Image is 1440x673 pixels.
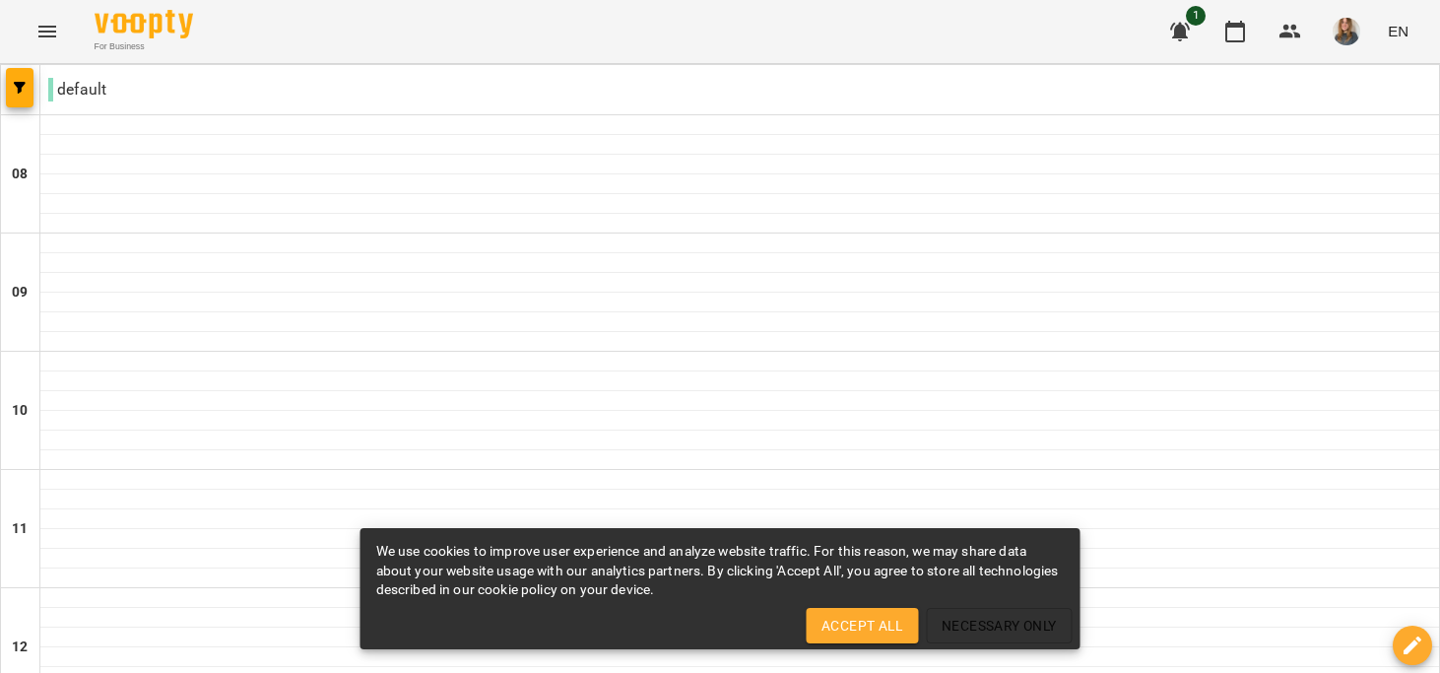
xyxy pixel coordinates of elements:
span: 1 [1186,6,1206,26]
img: 6f40374b6a1accdc2a90a8d7dc3ac7b7.jpg [1333,18,1360,45]
button: Menu [24,8,71,55]
button: Necessary Only [926,608,1073,643]
h6: 12 [12,637,28,658]
span: For Business [95,40,193,53]
h6: 11 [12,518,28,540]
button: EN [1380,13,1416,49]
h6: 10 [12,400,28,422]
button: Accept All [806,608,918,643]
span: Accept All [821,614,902,638]
div: We use cookies to improve user experience and analyze website traffic. For this reason, we may sh... [376,534,1065,608]
img: Voopty Logo [95,10,193,38]
h6: 09 [12,282,28,303]
p: default [48,78,106,101]
span: Necessary Only [942,614,1057,638]
h6: 08 [12,164,28,185]
span: EN [1388,21,1408,41]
